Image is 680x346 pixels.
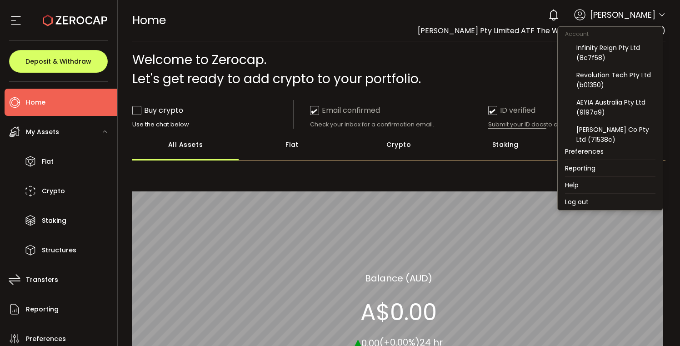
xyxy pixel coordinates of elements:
li: Log out [558,194,663,210]
span: Deposit & Withdraw [25,58,91,65]
div: to complete onboarding. [488,120,650,129]
li: Help [558,177,663,193]
div: Infinity Reign Pty Ltd (8c7f58) [576,43,655,63]
span: Preferences [26,332,66,346]
div: All Assets [132,129,239,160]
span: Transfers [26,273,58,286]
span: Account [558,30,596,38]
span: [PERSON_NAME] Pty Limited ATF The Wakefield Foundation (5505ab) [418,25,665,36]
div: Email confirmed [310,105,380,116]
div: Fiat [239,129,345,160]
span: Submit your ID docs [488,120,546,129]
span: [PERSON_NAME] [590,9,655,21]
div: Revolution Tech Pty Ltd (b01350) [576,70,655,90]
div: [PERSON_NAME] Co Pty Ltd (71538c) [576,125,655,145]
span: Home [26,96,45,109]
div: Welcome to Zerocap. Let's get ready to add crypto to your portfolio. [132,50,666,89]
div: Crypto [345,129,452,160]
span: Home [132,12,166,28]
div: Use the chat below [132,120,294,129]
span: Fiat [42,155,54,168]
iframe: Chat Widget [635,302,680,346]
span: Structures [42,244,76,257]
div: ID verified [488,105,535,116]
div: AEYIA Australia Pty Ltd (9197a9) [576,97,655,117]
div: Check your inbox for a confirmation email. [310,120,472,129]
section: A$0.00 [360,298,437,326]
section: Balance (AUD) [365,271,432,285]
button: Deposit & Withdraw [9,50,108,73]
li: Preferences [558,143,663,160]
li: Reporting [558,160,663,176]
span: Crypto [42,185,65,198]
span: Reporting [26,303,59,316]
span: Staking [42,214,66,227]
div: Staking [452,129,559,160]
div: Buy crypto [132,105,183,116]
span: My Assets [26,125,59,139]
